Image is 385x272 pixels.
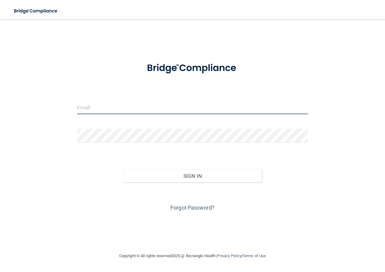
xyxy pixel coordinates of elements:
a: Privacy Policy [217,254,241,258]
img: bridge_compliance_login_screen.278c3ca4.svg [137,56,248,81]
img: bridge_compliance_login_screen.278c3ca4.svg [9,5,63,17]
input: Email [77,101,308,114]
div: Copyright © All rights reserved 2025 @ Rectangle Health | | [82,246,303,266]
a: Terms of Use [242,254,266,258]
button: Sign In [123,169,262,183]
a: Forgot Password? [170,204,215,211]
